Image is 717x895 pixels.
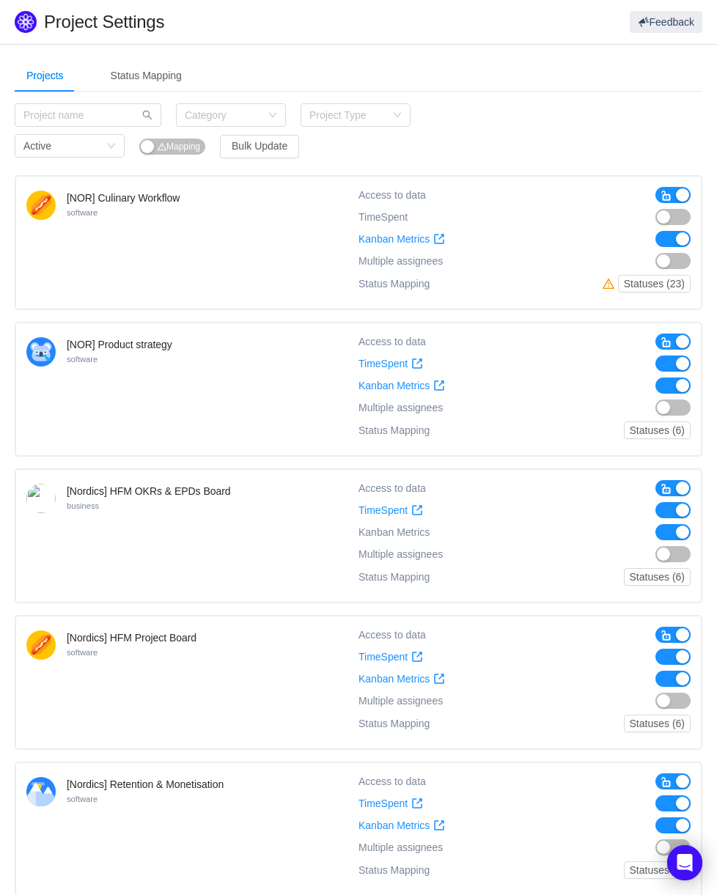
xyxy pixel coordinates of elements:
[15,103,161,127] input: Project name
[358,673,445,685] a: Kanban Metrics
[67,355,98,364] small: software
[624,568,691,586] button: Statuses (6)
[358,187,426,203] div: Access to data
[15,11,37,33] img: Quantify
[358,841,443,854] span: Multiple assignees
[67,630,196,645] h4: [Nordics] HFM Project Board
[358,798,423,810] a: TimeSpent
[358,334,426,350] div: Access to data
[358,504,423,517] a: TimeSpent
[358,402,443,414] span: Multiple assignees
[624,861,691,879] button: Statuses (6)
[667,845,702,880] div: Open Intercom Messenger
[358,211,408,224] span: TimeSpent
[358,651,423,663] a: TimeSpent
[358,421,430,439] div: Status Mapping
[624,421,691,439] button: Statuses (6)
[185,108,261,122] div: Category
[358,526,430,538] span: Kanban Metrics
[358,695,443,707] span: Multiple assignees
[44,11,432,33] h1: Project Settings
[67,337,172,352] h4: [NOR] Product strategy
[67,208,98,217] small: software
[624,715,691,732] button: Statuses (6)
[358,358,423,370] a: TimeSpent
[393,111,402,121] i: icon: down
[158,141,200,152] span: Mapping
[67,648,98,657] small: software
[26,777,56,806] img: 21314
[358,548,443,561] span: Multiple assignees
[358,820,445,832] a: Kanban Metrics
[618,275,691,292] button: Statuses (23)
[67,484,231,498] h4: [Nordics] HFM OKRs & EPDs Board
[67,795,98,803] small: software
[158,142,166,151] i: icon: warning
[358,233,430,246] span: Kanban Metrics
[358,275,430,292] div: Status Mapping
[220,135,299,158] button: Bulk Update
[67,501,99,510] small: business
[358,627,426,643] div: Access to data
[358,773,426,789] div: Access to data
[358,820,430,832] span: Kanban Metrics
[26,191,56,220] img: 21309
[358,380,445,392] a: Kanban Metrics
[630,11,702,33] button: Feedback
[358,673,430,685] span: Kanban Metrics
[358,358,408,370] span: TimeSpent
[358,233,445,246] a: Kanban Metrics
[67,777,224,792] h4: [Nordics] Retention & Monetisation
[358,861,430,879] div: Status Mapping
[358,568,430,586] div: Status Mapping
[358,798,408,810] span: TimeSpent
[26,630,56,660] img: 21309
[268,111,277,121] i: icon: down
[603,278,618,290] i: icon: warning
[358,480,426,496] div: Access to data
[15,59,76,92] div: Projects
[358,504,408,517] span: TimeSpent
[358,651,408,663] span: TimeSpent
[26,484,56,513] img: 23568
[358,380,430,392] span: Kanban Metrics
[358,255,443,268] span: Multiple assignees
[23,135,51,157] div: Active
[309,108,386,122] div: Project Type
[67,191,180,205] h4: [NOR] Culinary Workflow
[26,337,56,367] img: 21310
[142,110,152,120] i: icon: search
[99,59,194,92] div: Status Mapping
[358,715,430,732] div: Status Mapping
